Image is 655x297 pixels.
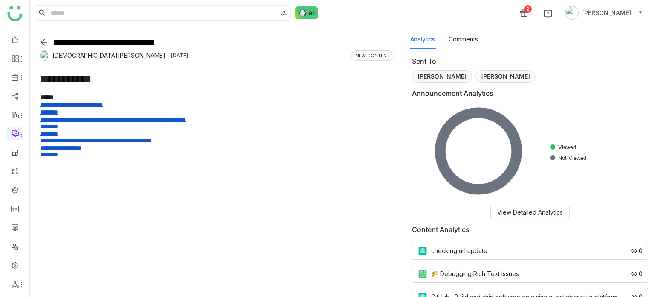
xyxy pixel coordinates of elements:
div: Content Analytics [412,224,648,235]
span: [PERSON_NAME] [582,8,631,18]
div: checking url update [431,246,487,256]
button: Comments [449,35,478,44]
img: article.svg [417,246,428,256]
img: 684a9b06de261c4b36a3cf65 [40,50,50,61]
img: paper.svg [417,269,428,279]
span: View Detailed Analytics [497,208,563,217]
div: [DATE] [171,50,188,61]
span: 0 [639,246,643,256]
div: 🌮 Debugging Rich Text Issues [431,269,519,279]
div: [PERSON_NAME] [412,70,472,83]
button: View Detailed Analytics [490,206,570,219]
img: help.svg [544,9,552,18]
div: 2 [524,5,532,13]
text: Viewed [558,144,576,150]
div: Announcement Analytics [412,88,648,99]
img: avatar [565,6,579,20]
div: [PERSON_NAME] [475,70,536,83]
button: Analytics [410,35,435,44]
text: Not Viewed [558,154,586,161]
img: ask-buddy-normal.svg [295,6,318,19]
div: Sent To [412,56,648,67]
button: [PERSON_NAME] [563,6,645,20]
div: New Content [351,50,394,61]
span: 0 [639,269,643,279]
span: [DEMOGRAPHIC_DATA][PERSON_NAME] [52,50,165,61]
img: logo [7,6,23,21]
img: search-type.svg [280,10,287,17]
